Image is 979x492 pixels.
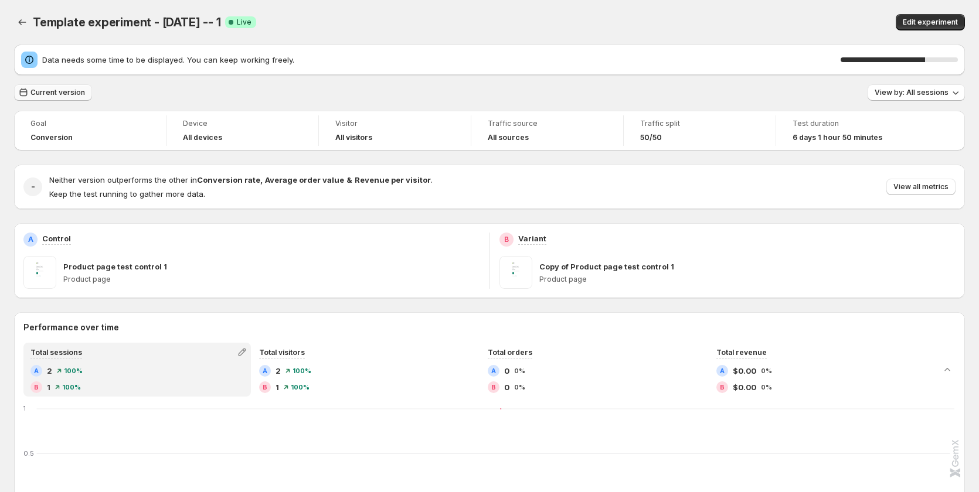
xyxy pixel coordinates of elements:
[939,361,956,378] button: Collapse chart
[335,119,454,128] span: Visitor
[183,119,302,128] span: Device
[733,381,756,393] span: $0.00
[504,381,509,393] span: 0
[504,235,509,244] h2: B
[30,118,149,143] a: GoalConversion
[491,367,496,374] h2: A
[291,384,310,391] span: 100%
[499,256,532,289] img: Copy of Product page test control 1
[23,404,26,412] text: 1
[514,367,525,374] span: 0%
[263,384,267,391] h2: B
[34,367,39,374] h2: A
[276,365,281,377] span: 2
[30,119,149,128] span: Goal
[761,384,772,391] span: 0%
[42,233,71,244] p: Control
[62,384,81,391] span: 100%
[23,322,956,333] h2: Performance over time
[793,119,912,128] span: Test duration
[47,381,50,393] span: 1
[793,118,912,143] a: Test duration6 days 1 hour 50 minutes
[63,275,480,284] p: Product page
[183,133,222,142] h4: All devices
[30,133,73,142] span: Conversion
[31,181,35,193] h2: -
[488,133,529,142] h4: All sources
[896,14,965,30] button: Edit experiment
[716,348,767,357] span: Total revenue
[259,348,305,357] span: Total visitors
[903,18,958,27] span: Edit experiment
[30,348,82,357] span: Total sessions
[335,118,454,143] a: VisitorAll visitors
[733,365,756,377] span: $0.00
[263,367,267,374] h2: A
[539,275,956,284] p: Product page
[640,133,662,142] span: 50/50
[183,118,302,143] a: DeviceAll devices
[49,189,205,199] span: Keep the test running to gather more data.
[64,367,83,374] span: 100%
[346,175,352,184] strong: &
[34,384,39,391] h2: B
[23,256,56,289] img: Product page test control 1
[49,175,433,184] span: Neither version outperforms the other in .
[539,261,674,272] p: Copy of Product page test control 1
[33,15,220,29] span: Template experiment - [DATE] -- 1
[42,54,841,66] span: Data needs some time to be displayed. You can keep working freely.
[640,118,759,143] a: Traffic split50/50
[197,175,260,184] strong: Conversion rate
[47,365,52,377] span: 2
[488,348,532,357] span: Total orders
[491,384,496,391] h2: B
[640,119,759,128] span: Traffic split
[237,18,251,27] span: Live
[514,384,525,391] span: 0%
[355,175,431,184] strong: Revenue per visitor
[761,367,772,374] span: 0%
[793,133,882,142] span: 6 days 1 hour 50 minutes
[276,381,279,393] span: 1
[63,261,167,272] p: Product page test control 1
[720,384,725,391] h2: B
[335,133,372,142] h4: All visitors
[720,367,725,374] h2: A
[504,365,509,377] span: 0
[23,449,34,457] text: 0.5
[518,233,546,244] p: Variant
[14,84,92,101] button: Current version
[488,118,607,143] a: Traffic sourceAll sources
[14,14,30,30] button: Back
[893,182,949,192] span: View all metrics
[28,235,33,244] h2: A
[260,175,263,184] strong: ,
[488,119,607,128] span: Traffic source
[265,175,344,184] strong: Average order value
[886,179,956,195] button: View all metrics
[868,84,965,101] button: View by: All sessions
[30,88,85,97] span: Current version
[293,367,311,374] span: 100%
[875,88,949,97] span: View by: All sessions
